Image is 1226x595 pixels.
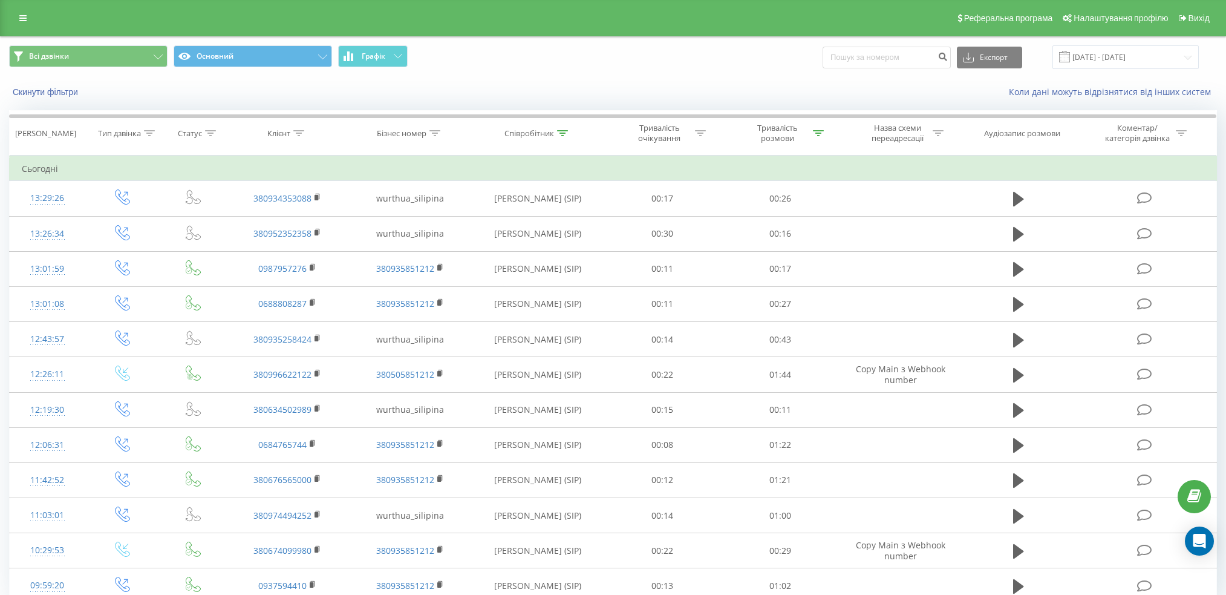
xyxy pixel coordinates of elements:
[376,439,434,450] a: 380935851212
[604,392,722,427] td: 00:15
[1189,13,1210,23] span: Вихід
[376,298,434,309] a: 380935851212
[721,286,839,321] td: 00:27
[376,474,434,485] a: 380935851212
[9,87,84,97] button: Скинути фільтри
[471,286,603,321] td: [PERSON_NAME] (SIP)
[1009,86,1217,97] a: Коли дані можуть відрізнятися вiд інших систем
[10,157,1217,181] td: Сьогодні
[22,186,73,210] div: 13:29:26
[721,498,839,533] td: 01:00
[15,128,76,139] div: [PERSON_NAME]
[258,439,307,450] a: 0684765744
[721,251,839,286] td: 00:17
[98,128,141,139] div: Тип дзвінка
[604,322,722,357] td: 00:14
[22,257,73,281] div: 13:01:59
[376,545,434,556] a: 380935851212
[604,181,722,216] td: 00:17
[957,47,1022,68] button: Експорт
[471,498,603,533] td: [PERSON_NAME] (SIP)
[376,580,434,591] a: 380935851212
[839,533,962,568] td: Copy Main з Webhook number
[258,263,307,274] a: 0987957276
[627,123,692,143] div: Тривалість очікування
[721,357,839,392] td: 01:44
[338,45,408,67] button: Графік
[721,216,839,251] td: 00:16
[1185,527,1214,556] div: Open Intercom Messenger
[178,128,202,139] div: Статус
[349,181,472,216] td: wurthua_silipina
[376,263,434,274] a: 380935851212
[253,510,311,521] a: 380974494252
[604,427,722,462] td: 00:08
[258,580,307,591] a: 0937594410
[349,216,472,251] td: wurthua_silipina
[253,334,311,345] a: 380935258424
[721,533,839,568] td: 00:29
[721,392,839,427] td: 00:11
[839,357,962,392] td: Copy Main з Webhook number
[984,128,1060,139] div: Аудіозапис розмови
[258,298,307,309] a: 0688808287
[964,13,1053,23] span: Реферальна програма
[22,292,73,316] div: 13:01:08
[267,128,290,139] div: Клієнт
[823,47,951,68] input: Пошук за номером
[22,539,73,562] div: 10:29:53
[253,404,311,415] a: 380634502989
[22,468,73,492] div: 11:42:52
[721,181,839,216] td: 00:26
[253,474,311,485] a: 380676565000
[471,462,603,498] td: [PERSON_NAME] (SIP)
[604,357,722,392] td: 00:22
[745,123,810,143] div: Тривалість розмови
[721,427,839,462] td: 01:22
[9,45,168,67] button: Всі дзвінки
[471,357,603,392] td: [PERSON_NAME] (SIP)
[22,327,73,351] div: 12:43:57
[22,504,73,527] div: 11:03:01
[604,216,722,251] td: 00:30
[504,128,554,139] div: Співробітник
[604,286,722,321] td: 00:11
[22,222,73,246] div: 13:26:34
[253,228,311,239] a: 380952352358
[22,398,73,422] div: 12:19:30
[471,216,603,251] td: [PERSON_NAME] (SIP)
[604,498,722,533] td: 00:14
[721,462,839,498] td: 01:21
[471,533,603,568] td: [PERSON_NAME] (SIP)
[471,181,603,216] td: [PERSON_NAME] (SIP)
[29,51,69,61] span: Всі дзвінки
[349,322,472,357] td: wurthua_silipina
[377,128,426,139] div: Бізнес номер
[721,322,839,357] td: 00:43
[1074,13,1168,23] span: Налаштування профілю
[376,369,434,380] a: 380505851212
[604,251,722,286] td: 00:11
[174,45,332,67] button: Основний
[471,251,603,286] td: [PERSON_NAME] (SIP)
[865,123,930,143] div: Назва схеми переадресації
[253,545,311,556] a: 380674099980
[604,533,722,568] td: 00:22
[349,498,472,533] td: wurthua_silipina
[471,392,603,427] td: [PERSON_NAME] (SIP)
[471,427,603,462] td: [PERSON_NAME] (SIP)
[1102,123,1173,143] div: Коментар/категорія дзвінка
[253,192,311,204] a: 380934353088
[349,392,472,427] td: wurthua_silipina
[604,462,722,498] td: 00:12
[22,363,73,386] div: 12:26:11
[362,52,385,61] span: Графік
[471,322,603,357] td: [PERSON_NAME] (SIP)
[22,433,73,457] div: 12:06:31
[253,369,311,380] a: 380996622122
